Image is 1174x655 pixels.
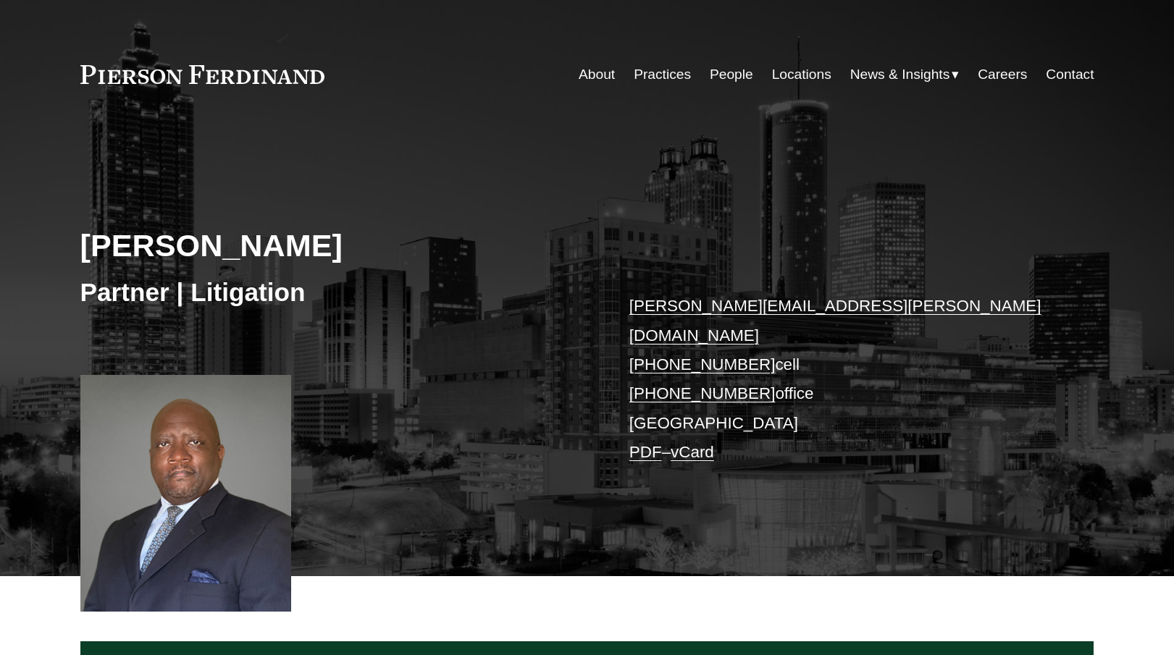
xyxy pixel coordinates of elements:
a: [PERSON_NAME][EMAIL_ADDRESS][PERSON_NAME][DOMAIN_NAME] [629,297,1041,344]
a: [PHONE_NUMBER] [629,384,776,402]
a: About [579,61,615,88]
span: News & Insights [850,62,950,88]
h2: [PERSON_NAME] [80,227,503,264]
a: vCard [671,443,714,461]
a: PDF [629,443,662,461]
a: Locations [772,61,831,88]
a: Practices [634,61,691,88]
a: [PHONE_NUMBER] [629,355,776,373]
a: Careers [978,61,1027,88]
a: People [710,61,753,88]
a: folder dropdown [850,61,960,88]
a: Contact [1046,61,1094,88]
p: cell office [GEOGRAPHIC_DATA] – [629,292,1052,467]
h3: Partner | Litigation [80,276,503,308]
